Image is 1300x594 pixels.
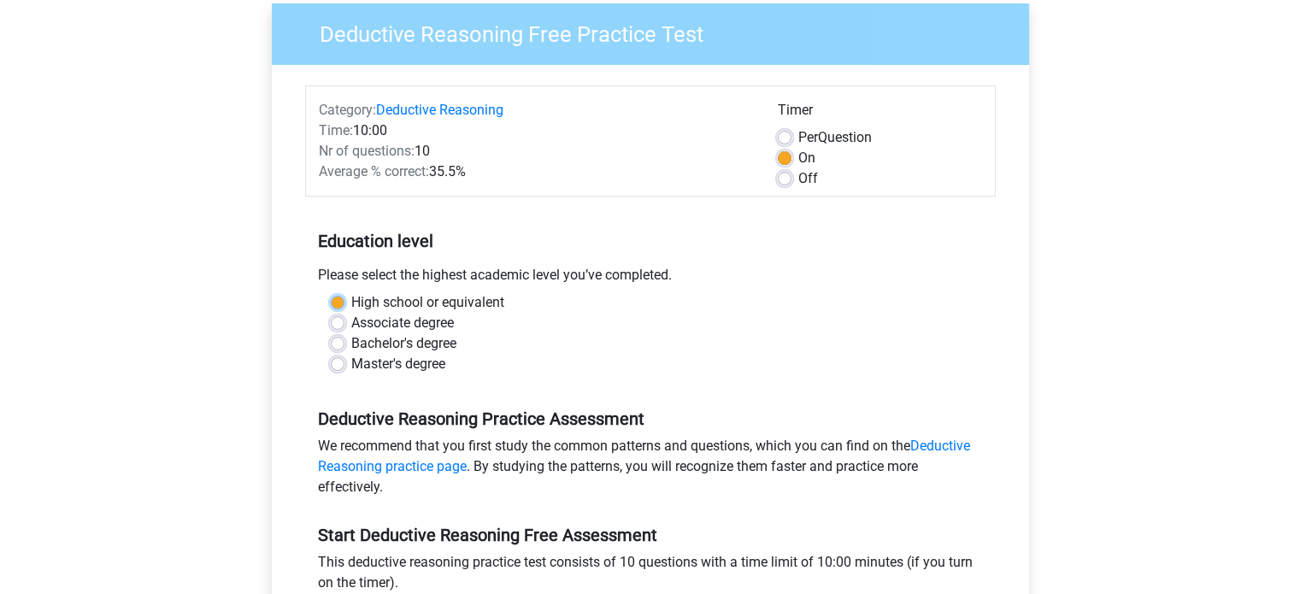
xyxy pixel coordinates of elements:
label: Question [798,127,872,148]
label: On [798,148,815,168]
div: Timer [778,100,982,127]
h5: Education level [318,224,983,258]
span: Time: [319,122,353,138]
label: Bachelor's degree [351,333,456,354]
div: 35.5% [306,162,765,182]
span: Average % correct: [319,163,429,179]
div: We recommend that you first study the common patterns and questions, which you can find on the . ... [305,436,996,504]
label: Off [798,168,818,189]
div: 10 [306,141,765,162]
label: Master's degree [351,354,445,374]
div: 10:00 [306,121,765,141]
h5: Start Deductive Reasoning Free Assessment [318,525,983,545]
span: Per [798,129,818,145]
a: Deductive Reasoning [376,102,503,118]
h3: Deductive Reasoning Free Practice Test [299,15,1016,48]
h5: Deductive Reasoning Practice Assessment [318,409,983,429]
span: Category: [319,102,376,118]
label: High school or equivalent [351,292,504,313]
div: Please select the highest academic level you’ve completed. [305,265,996,292]
label: Associate degree [351,313,454,333]
span: Nr of questions: [319,143,415,159]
